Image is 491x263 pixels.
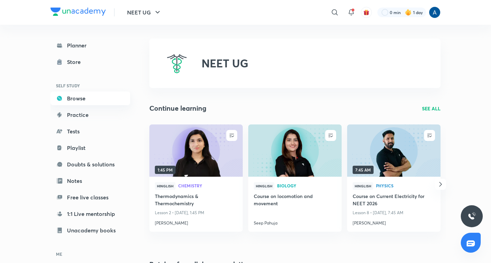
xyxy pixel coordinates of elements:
div: Store [67,58,85,66]
h6: ME [50,248,130,260]
a: Tests [50,124,130,138]
a: Company Logo [50,8,106,18]
a: Seep Pahuja [254,217,336,226]
a: [PERSON_NAME] [353,217,435,226]
a: new-thumbnail1:45 PM [149,124,243,177]
h2: Continue learning [149,103,206,113]
span: Hinglish [254,182,274,190]
span: 7:45 AM [353,166,374,174]
button: NEET UG [123,6,166,19]
a: Doubts & solutions [50,157,130,171]
img: new-thumbnail [148,124,243,177]
h2: NEET UG [202,57,248,70]
a: Course on locomotion and movement [254,193,336,208]
a: Store [50,55,130,69]
h6: SELF STUDY [50,80,130,91]
a: [PERSON_NAME] [155,217,237,226]
a: Browse [50,91,130,105]
a: Thermodynamics & Thermochemistry [155,193,237,208]
span: Hinglish [155,182,175,190]
a: Practice [50,108,130,122]
a: Playlist [50,141,130,155]
img: Anees Ahmed [429,7,441,18]
a: 1:1 Live mentorship [50,207,130,221]
a: Biology [277,184,336,188]
img: avatar [363,9,369,15]
a: Physics [376,184,435,188]
span: 1:45 PM [155,166,175,174]
a: Chemistry [178,184,237,188]
a: SEE ALL [422,105,441,112]
img: Company Logo [50,8,106,16]
a: new-thumbnail7:45 AM [347,124,441,177]
span: Hinglish [353,182,373,190]
img: ttu [468,212,476,220]
img: new-thumbnail [346,124,441,177]
img: new-thumbnail [247,124,342,177]
p: Lesson 2 • [DATE], 1:45 PM [155,208,237,217]
a: Planner [50,39,130,52]
a: new-thumbnail [248,124,342,177]
p: Lesson 8 • [DATE], 7:45 AM [353,208,435,217]
img: NEET UG [166,52,188,74]
a: Unacademy books [50,223,130,237]
a: Notes [50,174,130,188]
img: streak [405,9,412,16]
button: avatar [361,7,372,18]
a: Free live classes [50,190,130,204]
a: Course on Current Electricity for NEET 2026 [353,193,435,208]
